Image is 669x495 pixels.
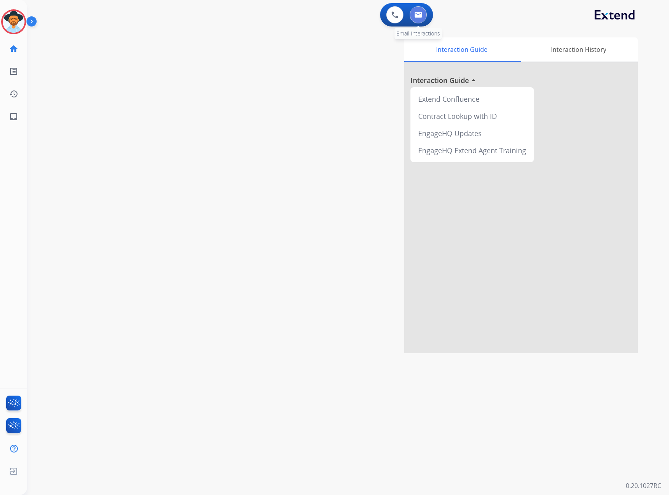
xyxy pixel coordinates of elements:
p: 0.20.1027RC [626,481,661,490]
div: Interaction History [519,37,638,62]
mat-icon: history [9,89,18,99]
mat-icon: inbox [9,112,18,121]
mat-icon: home [9,44,18,53]
span: Email Interactions [396,30,440,37]
img: avatar [3,11,25,33]
div: Interaction Guide [404,37,519,62]
div: Contract Lookup with ID [414,108,531,125]
div: Extend Confluence [414,90,531,108]
mat-icon: list_alt [9,67,18,76]
div: EngageHQ Updates [414,125,531,142]
div: EngageHQ Extend Agent Training [414,142,531,159]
